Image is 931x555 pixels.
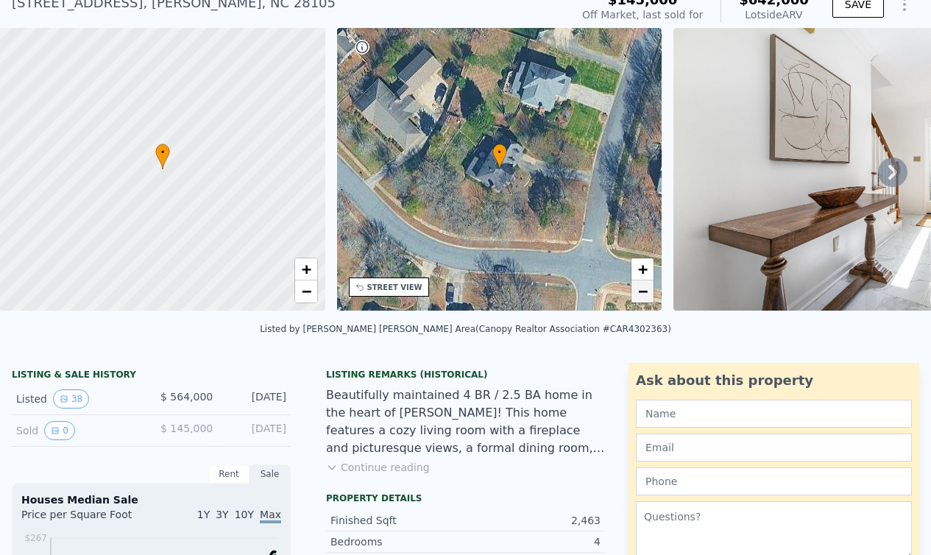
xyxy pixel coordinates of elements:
[44,421,75,440] button: View historical data
[197,509,210,520] span: 1Y
[295,258,317,280] a: Zoom in
[631,258,654,280] a: Zoom in
[224,421,286,440] div: [DATE]
[155,144,170,169] div: •
[367,282,422,293] div: STREET VIEW
[739,7,809,22] div: Lotside ARV
[636,400,912,428] input: Name
[21,507,152,531] div: Price per Square Foot
[260,324,671,334] div: Listed by [PERSON_NAME] [PERSON_NAME] Area (Canopy Realtor Association #CAR4302363)
[160,423,213,434] span: $ 145,000
[326,460,430,475] button: Continue reading
[466,534,601,549] div: 4
[636,467,912,495] input: Phone
[582,7,703,22] div: Off Market, last sold for
[631,280,654,303] a: Zoom out
[301,282,311,300] span: −
[301,260,311,278] span: +
[21,492,281,507] div: Houses Median Sale
[638,282,648,300] span: −
[492,146,507,159] span: •
[16,421,140,440] div: Sold
[216,509,228,520] span: 3Y
[330,513,466,528] div: Finished Sqft
[638,260,648,278] span: +
[53,389,89,409] button: View historical data
[24,533,47,543] tspan: $267
[492,144,507,169] div: •
[330,534,466,549] div: Bedrooms
[636,370,912,391] div: Ask about this property
[249,464,291,484] div: Sale
[326,492,605,504] div: Property details
[326,369,605,381] div: Listing Remarks (Historical)
[208,464,249,484] div: Rent
[326,386,605,457] div: Beautifully maintained 4 BR / 2.5 BA home in the heart of [PERSON_NAME]! This home features a coz...
[260,509,281,523] span: Max
[155,146,170,159] span: •
[466,513,601,528] div: 2,463
[235,509,254,520] span: 10Y
[160,391,213,403] span: $ 564,000
[16,389,140,409] div: Listed
[636,434,912,462] input: Email
[295,280,317,303] a: Zoom out
[12,369,291,383] div: LISTING & SALE HISTORY
[224,389,286,409] div: [DATE]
